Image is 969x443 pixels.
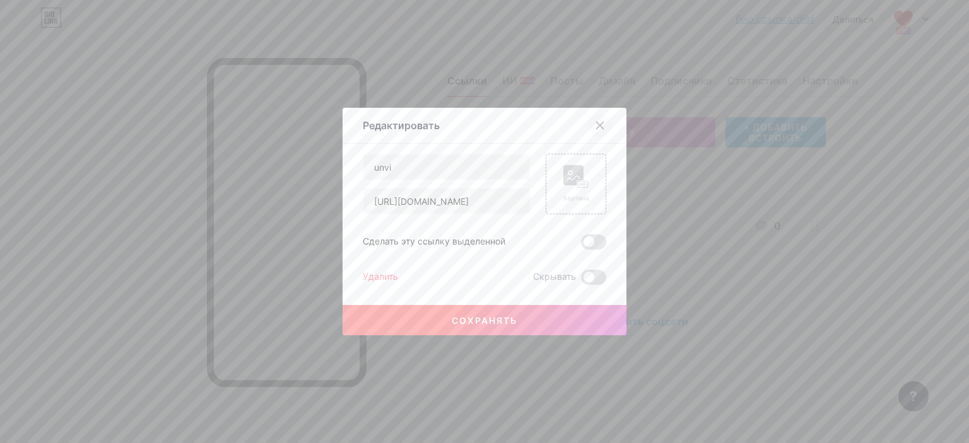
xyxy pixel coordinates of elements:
[452,315,517,326] font: Сохранять
[343,305,626,335] button: Сохранять
[363,271,398,282] font: Удалить
[363,188,530,214] input: URL
[533,271,576,282] font: Скрывать
[363,119,440,132] font: Редактировать
[563,194,589,202] font: Картина
[363,236,505,246] font: Сделать эту ссылку выделенной
[363,154,530,180] input: Заголовок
